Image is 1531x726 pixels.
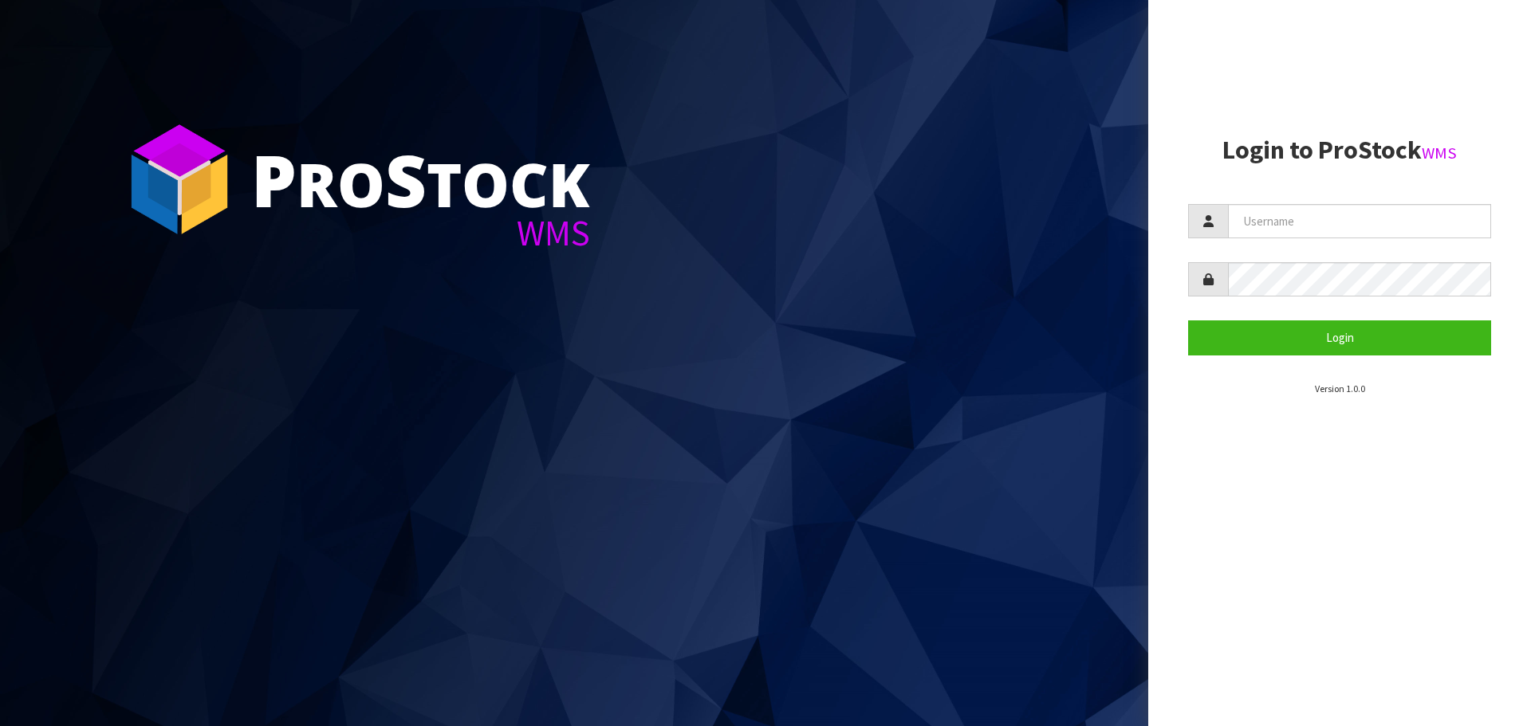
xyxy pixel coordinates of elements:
[1188,136,1491,164] h2: Login to ProStock
[251,215,590,251] div: WMS
[1315,383,1365,394] small: Version 1.0.0
[1422,143,1457,163] small: WMS
[385,131,427,228] span: S
[120,120,239,239] img: ProStock Cube
[251,131,297,228] span: P
[1188,320,1491,355] button: Login
[251,143,590,215] div: ro tock
[1228,204,1491,238] input: Username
